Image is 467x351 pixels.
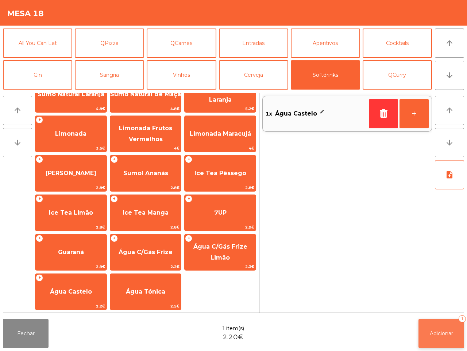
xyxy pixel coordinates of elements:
[3,96,32,125] button: arrow_upward
[226,325,244,332] span: item(s)
[435,61,464,90] button: arrow_downward
[58,249,84,256] span: Guaraná
[435,29,464,58] button: arrow_upward
[36,235,43,242] span: +
[185,235,192,242] span: +
[3,29,72,58] button: All You Can Eat
[35,105,107,112] span: 4.8€
[13,138,22,147] i: arrow_downward
[400,99,429,128] button: +
[222,325,225,332] span: 1
[445,106,454,115] i: arrow_upward
[110,184,181,191] span: 2.8€
[418,319,464,348] button: Adicionar1
[291,29,360,58] button: Aperitivos
[36,156,43,163] span: +
[111,195,118,203] span: +
[110,224,181,231] span: 2.8€
[111,156,118,163] span: +
[75,60,144,90] button: Sangria
[50,288,92,295] span: Água Castelo
[36,195,43,203] span: +
[185,263,256,270] span: 2.3€
[219,29,288,58] button: Entradas
[275,108,317,119] span: Água Castelo
[35,145,107,152] span: 3.5€
[445,39,454,48] i: arrow_upward
[75,29,144,58] button: QPizza
[119,249,173,256] span: Água C/Gás Frize
[291,60,360,90] button: Softdrinks
[36,116,43,124] span: +
[185,224,256,231] span: 2.9€
[445,71,454,80] i: arrow_downward
[185,156,192,163] span: +
[445,170,454,179] i: note_add
[35,184,107,191] span: 2.8€
[194,170,246,177] span: Ice Tea Pêssego
[214,209,227,216] span: 7UP
[363,29,432,58] button: Cocktails
[126,288,165,295] span: Água Tónica
[363,60,432,90] button: QCurry
[190,130,251,137] span: Limonada Maracujá
[110,263,181,270] span: 2.2€
[111,235,118,242] span: +
[119,125,172,143] span: Limonada Frutos Vermelhos
[185,195,192,203] span: +
[193,243,247,261] span: Água C/Gás Frize Limão
[459,315,466,322] div: 1
[185,105,256,112] span: 5.2€
[435,160,464,189] button: note_add
[55,130,86,137] span: Limonada
[3,60,72,90] button: Gin
[13,106,22,115] i: arrow_upward
[435,128,464,157] button: arrow_downward
[35,303,107,310] span: 2.2€
[185,184,256,191] span: 2.8€
[435,96,464,125] button: arrow_upward
[110,145,181,152] span: 4€
[38,91,104,98] span: Sumo Natural Laranja
[147,29,216,58] button: QCarnes
[36,274,43,282] span: +
[3,319,49,348] button: Fechar
[123,170,168,177] span: Sumol Ananás
[430,330,453,337] span: Adicionar
[445,138,454,147] i: arrow_downward
[266,108,272,119] span: 1x
[110,91,181,98] span: Sumo Natural de Maçã
[3,128,32,157] button: arrow_downward
[185,145,256,152] span: 4€
[110,105,181,112] span: 4.8€
[219,60,288,90] button: Cerveja
[110,303,181,310] span: 2.5€
[223,332,243,342] span: 2.20€
[49,209,93,216] span: Ice Tea Limão
[147,60,216,90] button: Vinhos
[123,209,169,216] span: Ice Tea Manga
[35,224,107,231] span: 2.8€
[46,170,96,177] span: [PERSON_NAME]
[7,8,44,19] h4: Mesa 18
[35,263,107,270] span: 2.9€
